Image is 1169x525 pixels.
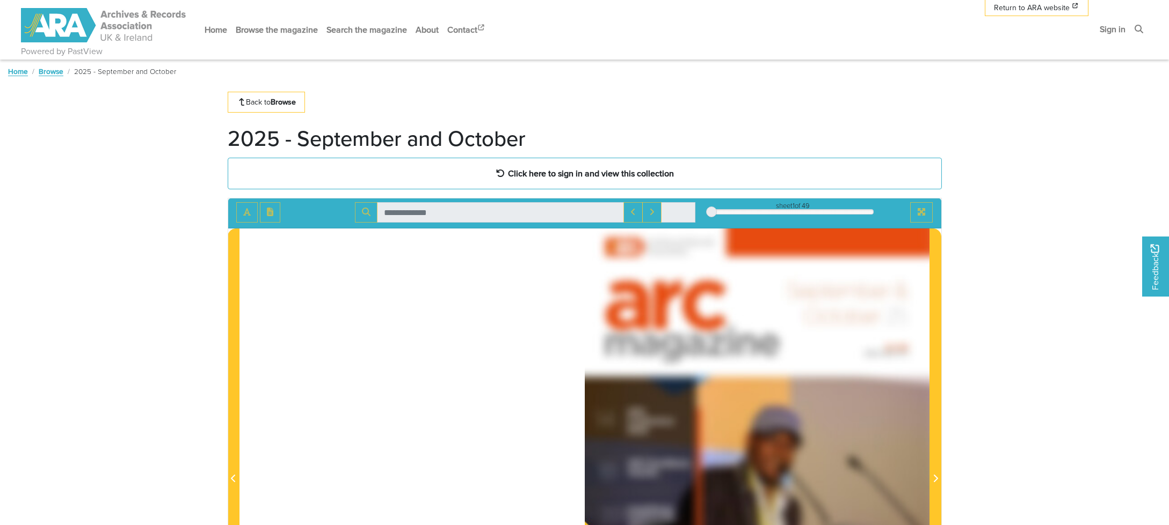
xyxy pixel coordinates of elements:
a: Back toBrowse [228,92,306,113]
span: Feedback [1149,244,1161,290]
span: 1 [793,201,795,211]
a: Browse [39,66,63,77]
strong: Click here to sign in and view this collection [508,167,674,179]
img: ARA - ARC Magazine | Powered by PastView [21,8,187,42]
a: Sign in [1095,15,1130,43]
button: Open transcription window [260,202,280,223]
span: 2025 - September and October [74,66,176,77]
div: sheet of 49 [711,201,874,211]
a: Would you like to provide feedback? [1142,236,1169,297]
h1: 2025 - September and October [228,125,526,151]
span: Return to ARA website [994,2,1070,13]
a: Click here to sign in and view this collection [228,158,942,189]
button: Previous Match [623,202,643,223]
a: Browse the magazine [231,16,322,44]
a: Powered by PastView [21,45,103,58]
button: Toggle text selection (Alt+T) [236,202,258,223]
input: Search for [377,202,624,223]
a: ARA - ARC Magazine | Powered by PastView logo [21,2,187,49]
a: Home [200,16,231,44]
a: Home [8,66,28,77]
button: Next Match [642,202,662,223]
a: Search the magazine [322,16,411,44]
button: Search [355,202,377,223]
button: Full screen mode [910,202,933,223]
a: Contact [443,16,490,44]
strong: Browse [271,97,296,107]
a: About [411,16,443,44]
